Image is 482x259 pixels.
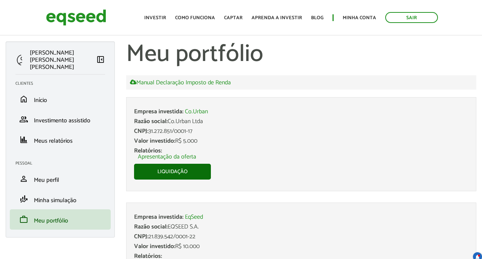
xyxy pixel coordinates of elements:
a: workMeu portfólio [15,215,105,224]
span: Empresa investida: [134,212,183,222]
div: R$ 10.000 [134,244,468,250]
h2: Pessoal [15,161,111,166]
span: Empresa investida: [134,107,183,117]
span: work [19,215,28,224]
span: home [19,94,28,104]
span: Meu perfil [34,175,59,185]
span: group [19,115,28,124]
span: Início [34,95,47,105]
a: Sair [385,12,438,23]
p: [PERSON_NAME] [PERSON_NAME] [PERSON_NAME] [30,49,96,71]
div: 31.272.851/0001-17 [134,128,468,134]
span: Valor investido: [134,136,175,146]
div: EQSEED S.A. [134,224,468,230]
a: financeMeus relatórios [15,135,105,144]
a: Aprenda a investir [252,15,302,20]
span: Razão social: [134,222,168,232]
a: Investir [144,15,166,20]
a: Minha conta [343,15,376,20]
div: 21.839.542/0001-22 [134,234,468,240]
h1: Meu portfólio [126,41,476,68]
li: Minha simulação [10,189,111,209]
li: Meu portfólio [10,209,111,230]
a: homeInício [15,94,105,104]
a: groupInvestimento assistido [15,115,105,124]
span: finance [19,135,28,144]
a: Apresentação da oferta [138,154,196,160]
span: Meus relatórios [34,136,73,146]
span: person [19,174,28,183]
div: R$ 5.000 [134,138,468,144]
span: CNPJ: [134,232,148,242]
span: Valor investido: [134,241,175,251]
a: Blog [311,15,323,20]
li: Início [10,89,111,109]
a: personMeu perfil [15,174,105,183]
a: Liquidação [134,164,211,180]
span: finance_mode [19,195,28,204]
span: Razão social: [134,116,168,126]
span: Investimento assistido [34,116,90,126]
a: Captar [224,15,243,20]
span: left_panel_close [96,55,105,64]
li: Meu perfil [10,169,111,189]
li: Meus relatórios [10,129,111,150]
a: EqSeed [185,214,203,220]
li: Investimento assistido [10,109,111,129]
a: Manual Declaração Imposto de Renda [130,79,231,86]
span: CNPJ: [134,126,148,136]
div: Co.Urban Ltda [134,119,468,125]
a: finance_modeMinha simulação [15,195,105,204]
span: Relatórios: [134,146,162,156]
a: Como funciona [175,15,215,20]
img: EqSeed [46,8,106,27]
h2: Clientes [15,81,111,86]
span: Meu portfólio [34,216,68,226]
a: Co.Urban [185,109,208,115]
a: Colapsar menu [96,55,105,66]
span: Minha simulação [34,195,76,206]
